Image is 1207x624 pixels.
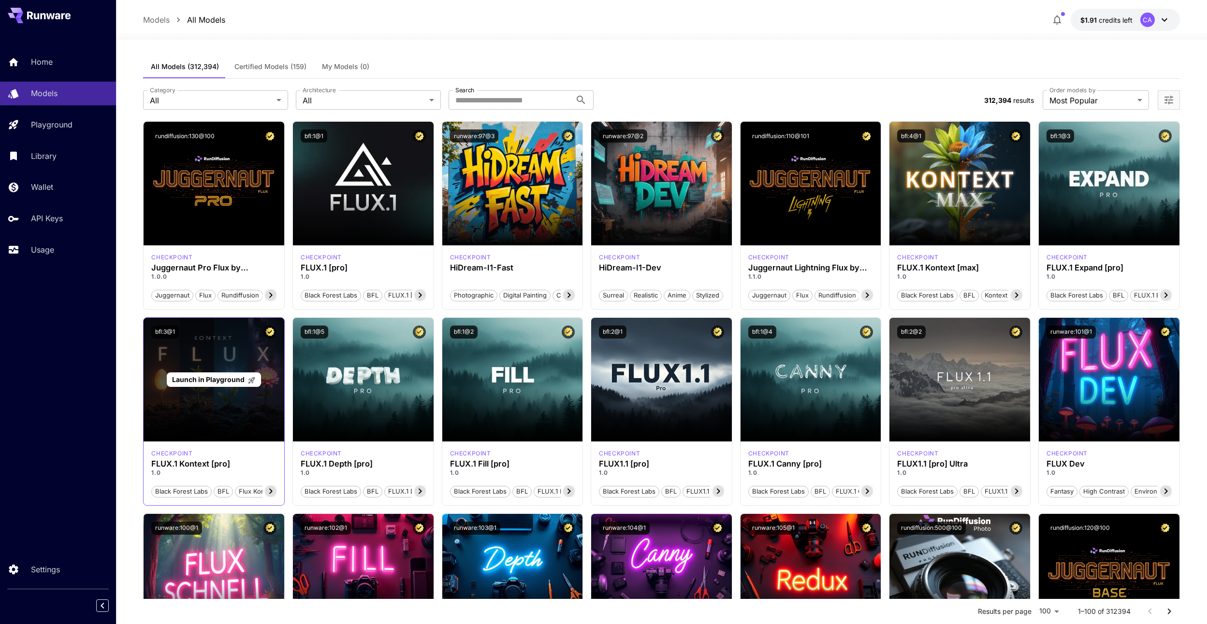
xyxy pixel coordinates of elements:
[301,487,361,496] span: Black Forest Labs
[384,289,429,301] button: FLUX.1 [pro]
[599,449,640,458] p: checkpoint
[562,522,575,535] button: Certified Model – Vetted for best performance and includes a commercial license.
[630,289,662,301] button: Realistic
[860,326,873,339] button: Certified Model – Vetted for best performance and includes a commercial license.
[364,291,382,300] span: BFL
[1047,263,1172,272] h3: FLUX.1 Expand [pro]
[1131,291,1199,300] span: FLUX.1 Expand [pro]
[562,326,575,339] button: Certified Model – Vetted for best performance and includes a commercial license.
[413,522,426,535] button: Certified Model – Vetted for best performance and includes a commercial license.
[1071,9,1180,31] button: $1.90796CA
[1047,253,1088,262] div: fluxpro
[599,291,627,300] span: Surreal
[683,485,730,497] button: FLUX1.1 [pro]
[301,272,426,281] p: 1.0
[413,129,426,142] button: Certified Model – Vetted for best performance and includes a commercial license.
[1047,449,1088,458] div: FLUX.1 D
[897,459,1022,468] div: FLUX1.1 [pro] Ultra
[1160,602,1179,621] button: Go to next page
[1163,94,1175,106] button: Open more filters
[218,289,263,301] button: rundiffusion
[451,487,510,496] span: Black Forest Labs
[1159,326,1172,339] button: Certified Model – Vetted for best performance and includes a commercial license.
[31,244,54,255] p: Usage
[152,487,211,496] span: Black Forest Labs
[534,485,589,497] button: FLUX.1 Fill [pro]
[235,487,279,496] span: Flux Kontext
[664,291,690,300] span: Anime
[214,487,233,496] span: BFL
[151,62,219,71] span: All Models (312,394)
[450,468,575,477] p: 1.0
[599,522,650,535] button: runware:104@1
[31,56,53,68] p: Home
[1047,272,1172,281] p: 1.0
[898,487,957,496] span: Black Forest Labs
[103,597,116,614] div: Collapse sidebar
[534,487,588,496] span: FLUX.1 Fill [pro]
[897,272,1022,281] p: 1.0
[811,487,829,496] span: BFL
[31,181,53,193] p: Wallet
[301,449,342,458] p: checkpoint
[301,129,327,142] button: bfl:1@1
[151,289,193,301] button: juggernaut
[214,485,233,497] button: BFL
[599,449,640,458] div: fluxpro
[748,485,809,497] button: Black Forest Labs
[1109,289,1128,301] button: BFL
[512,485,532,497] button: BFL
[981,289,1011,301] button: Kontext
[1080,487,1128,496] span: High Contrast
[450,485,510,497] button: Black Forest Labs
[599,487,659,496] span: Black Forest Labs
[263,522,276,535] button: Certified Model – Vetted for best performance and includes a commercial license.
[748,468,873,477] p: 1.0
[450,253,491,262] p: checkpoint
[664,289,690,301] button: Anime
[599,459,724,468] div: FLUX1.1 [pro]
[1013,96,1034,104] span: results
[1009,326,1022,339] button: Certified Model – Vetted for best performance and includes a commercial license.
[599,263,724,272] h3: HiDream-I1-Dev
[1109,291,1128,300] span: BFL
[897,326,926,339] button: bfl:2@2
[151,459,276,468] div: FLUX.1 Kontext [pro]
[793,291,812,300] span: flux
[748,289,790,301] button: juggernaut
[301,263,426,272] div: FLUX.1 [pro]
[450,522,500,535] button: runware:103@1
[897,522,966,535] button: rundiffusion:500@100
[897,253,938,262] p: checkpoint
[599,253,640,262] div: HiDream Dev
[301,326,328,339] button: bfl:1@5
[748,522,799,535] button: runware:105@1
[301,459,426,468] h3: FLUX.1 Depth [pro]
[860,129,873,142] button: Certified Model – Vetted for best performance and includes a commercial license.
[143,14,170,26] p: Models
[1047,253,1088,262] p: checkpoint
[235,485,280,497] button: Flux Kontext
[301,485,361,497] button: Black Forest Labs
[661,485,681,497] button: BFL
[450,459,575,468] div: FLUX.1 Fill [pro]
[1047,468,1172,477] p: 1.0
[167,372,261,387] a: Launch in Playground
[1099,16,1133,24] span: credits left
[960,485,979,497] button: BFL
[500,291,550,300] span: Digital Painting
[31,87,58,99] p: Models
[898,291,957,300] span: Black Forest Labs
[711,129,724,142] button: Certified Model – Vetted for best performance and includes a commercial license.
[450,449,491,458] p: checkpoint
[450,263,575,272] h3: HiDream-I1-Fast
[31,564,60,575] p: Settings
[385,487,449,496] span: FLUX.1 Depth [pro]
[187,14,225,26] a: All Models
[978,607,1032,616] p: Results per page
[263,129,276,142] button: Certified Model – Vetted for best performance and includes a commercial license.
[234,62,306,71] span: Certified Models (159)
